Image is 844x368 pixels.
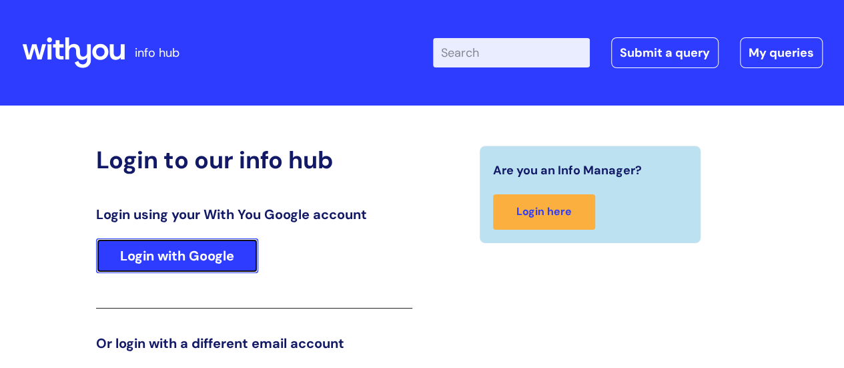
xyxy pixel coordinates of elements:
p: info hub [135,42,179,63]
input: Search [433,38,590,67]
a: Login with Google [96,238,258,273]
h3: Login using your With You Google account [96,206,412,222]
span: Are you an Info Manager? [493,160,642,181]
a: Submit a query [611,37,719,68]
a: Login here [493,194,595,230]
h2: Login to our info hub [96,146,412,174]
h3: Or login with a different email account [96,335,412,351]
a: My queries [740,37,823,68]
